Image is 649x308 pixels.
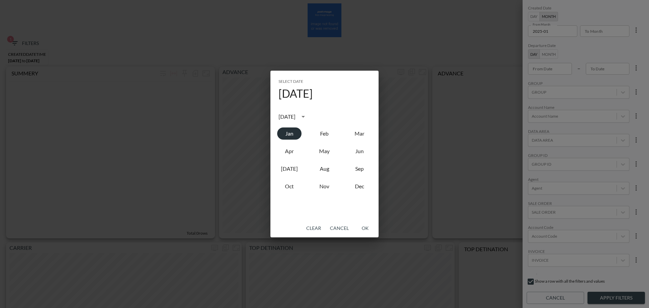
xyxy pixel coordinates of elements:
[303,222,324,235] button: Clear
[327,222,352,235] button: Cancel
[347,145,372,157] button: June
[347,163,372,175] button: September
[277,145,302,157] button: April
[279,76,303,87] span: Select date
[277,127,302,140] button: January
[277,180,302,192] button: October
[312,127,337,140] button: February
[354,222,376,235] button: OK
[312,163,337,175] button: August
[347,180,372,192] button: December
[312,180,337,192] button: November
[279,113,295,121] div: [DATE]
[277,163,302,175] button: July
[297,111,309,122] button: calendar view is open, switch to year view
[312,145,337,157] button: May
[279,87,313,100] h4: [DATE]
[347,127,372,140] button: March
